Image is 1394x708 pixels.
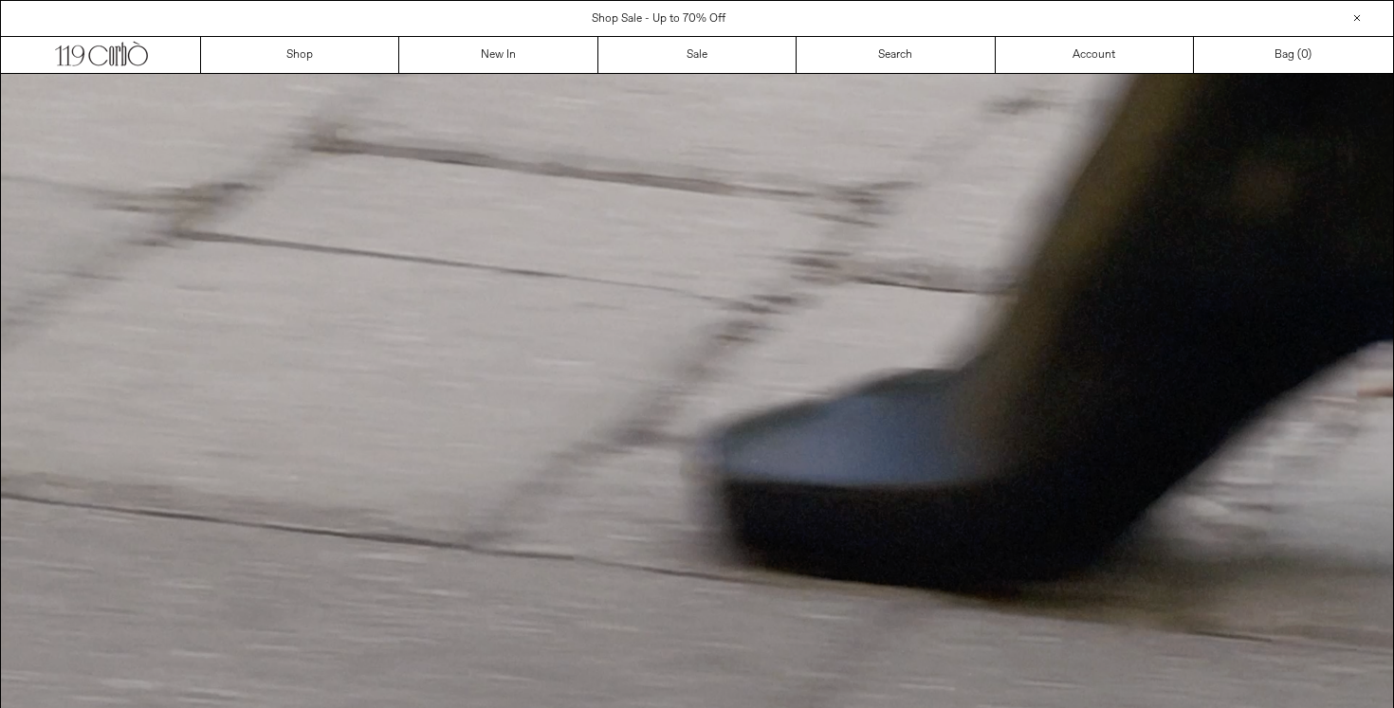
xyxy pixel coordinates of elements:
[201,37,399,73] a: Shop
[399,37,597,73] a: New In
[996,37,1194,73] a: Account
[1301,47,1308,63] span: 0
[592,11,725,27] a: Shop Sale - Up to 70% Off
[1301,46,1311,64] span: )
[1194,37,1392,73] a: Bag ()
[598,37,797,73] a: Sale
[797,37,995,73] a: Search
